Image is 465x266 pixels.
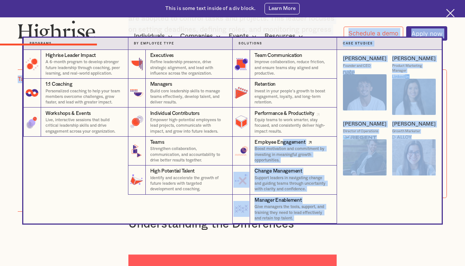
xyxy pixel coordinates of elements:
a: Individual ContributorsEmpower high-potential employees to lead projects, communicate with impact... [128,108,233,136]
a: Manager EnablementGive managers the tools, support, and training they need to lead effectively an... [232,195,337,224]
p: Live, interactive sessions that build critical leadership skills and drive engagement across your... [46,117,122,134]
div: 1:1 Coaching [46,81,73,88]
div: Companies [180,32,223,41]
a: Change ManagementSupport leaders in navigating change and guiding teams through uncertainty with ... [232,166,337,194]
div: Individuals [134,32,165,41]
p: Improve collaboration, reduce friction, and ensure teams stay aligned and productive. [255,59,331,76]
p: Personalized coaching to help your team members overcome challenges, grow faster, and lead with g... [46,88,122,105]
div: Executives [150,52,174,59]
p: Refine leadership presence, drive strategic alignment, and lead with influence across the organiz... [150,59,227,76]
a: [PERSON_NAME] [392,121,436,127]
div: Manager Enablement [255,197,301,204]
a: [PERSON_NAME] [343,121,387,127]
div: High Potential Talent [150,168,195,175]
img: Highrise logo [18,20,95,44]
div: Growth Marketer [392,129,420,134]
div: Highrise Leader Impact [46,52,96,59]
a: Highrise Leader ImpactA 6-month program to develop stronger future leadership through coaching, p... [23,50,128,79]
a: Workshops & EventsLive, interactive sessions that build critical leadership skills and drive enga... [23,108,128,136]
p: A 6-month program to develop stronger future leadership through coaching, peer learning, and real... [46,59,122,76]
a: Employee EngagementBoost motivation and commitment by investing in meaningful growth opportunities. [232,137,337,166]
a: Schedule a demo [344,27,404,41]
div: This is some text inside of a div block. [165,5,256,12]
a: [PERSON_NAME] [392,55,436,62]
p: Equip teams to work smarter, stay focused, and consistently deliver high-impact results. [255,117,331,134]
div: Individuals [134,32,175,41]
div: Managers [150,81,172,88]
div: Individual Contributors [150,110,200,117]
a: High Potential TalentIdentify and accelerate the growth of future leaders with targeted developme... [128,166,233,194]
a: Team CommunicationImprove collaboration, reduce friction, and ensure teams stay aligned and produ... [232,50,337,79]
div: Resources [264,32,296,41]
div: Director of Operations [343,129,378,134]
strong: Programs [30,42,52,45]
a: Apply now [406,26,447,41]
div: Workshops & Events [46,110,91,117]
p: Support leaders in navigating change and guiding teams through uncertainty with clarity and confi... [255,175,331,192]
div: Performance & Productivity [255,110,314,117]
a: Learn More [264,3,300,14]
a: TeamsStrengthen collaboration, communication, and accountability to drive better results together. [128,137,233,166]
div: Founder and CEO [343,64,371,68]
div: Retention [255,81,276,88]
a: ExecutivesRefine leadership presence, drive strategic alignment, and lead with influence across t... [128,50,233,79]
strong: By Employee Type [134,42,174,45]
a: 1:1 CoachingPersonalized coaching to help your team members overcome challenges, grow faster, and... [23,79,128,108]
strong: Solutions [239,42,262,45]
p: Identify and accelerate the growth of future leaders with targeted development and coaching. [150,175,227,192]
p: Empower high-potential employees to lead projects, communicate with impact, and grow into future ... [150,117,227,134]
a: [PERSON_NAME] [343,55,387,62]
div: Change Management [255,168,302,175]
a: ManagersBuild core leadership skills to manage teams effectively, develop talent, and deliver res... [128,79,233,108]
nav: Companies [0,38,464,224]
div: Teams [150,139,165,146]
img: Cross icon [446,9,455,17]
p: Give managers the tools, support, and training they need to lead effectively and retain top talent. [255,204,331,221]
div: Companies [180,32,213,41]
a: Performance & ProductivityEquip teams to work smarter, stay focused, and consistently deliver hig... [232,108,337,136]
a: RetentionInvest in your people’s growth to boost engagement, loyalty, and long-term retention. [232,79,337,108]
div: Events [229,32,249,41]
div: Employee Engagement [255,139,305,146]
div: Resources [264,32,305,41]
strong: Case Studies [343,42,373,45]
div: Events [229,32,259,41]
p: Invest in your people’s growth to boost engagement, loyalty, and long-term retention. [255,88,331,105]
div: Product Marketing Manager [392,64,436,73]
p: Boost motivation and commitment by investing in meaningful growth opportunities. [255,146,331,163]
p: Build core leadership skills to manage teams effectively, develop talent, and deliver results. [150,88,227,105]
div: Team Communication [255,52,302,59]
p: Strengthen collaboration, communication, and accountability to drive better results together. [150,146,227,163]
